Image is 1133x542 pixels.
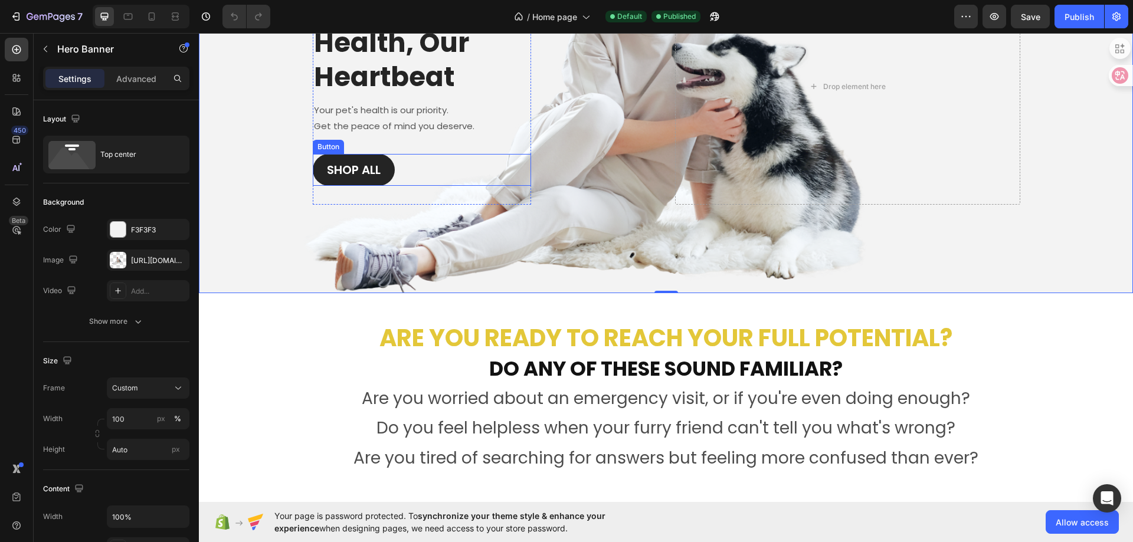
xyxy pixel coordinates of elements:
iframe: Design area [199,33,1133,502]
div: Width [43,511,63,522]
input: Auto [107,506,189,527]
p: Hero Banner [57,42,158,56]
div: % [174,413,181,424]
div: Top center [100,141,172,168]
button: px [171,412,185,426]
span: Published [663,11,696,22]
div: Layout [43,111,83,127]
span: Save [1021,12,1040,22]
span: / [527,11,530,23]
button: 7 [5,5,88,28]
div: Background [43,197,84,208]
p: 7 [77,9,83,24]
p: Do you feel helpless when your furry friend can't tell you what's wrong? [1,380,933,410]
div: [URL][DOMAIN_NAME] [131,255,186,266]
p: Get the peace of mind you deserve. [115,85,331,101]
span: Allow access [1056,516,1109,528]
span: Home page [532,11,577,23]
button: Save [1011,5,1050,28]
p: Shop All [128,128,182,146]
div: Drop element here [624,49,687,58]
label: Frame [43,383,65,393]
span: Custom [112,383,138,393]
button: Allow access [1046,510,1119,534]
div: Open Intercom Messenger [1093,484,1121,513]
span: px [172,445,180,454]
div: px [157,413,165,424]
div: Size [43,353,74,369]
button: Show more [43,311,189,332]
p: Advanced [116,73,156,85]
label: Width [43,413,63,424]
button: % [154,412,168,426]
p: Settings [58,73,91,85]
button: Custom [107,377,189,399]
a: Shop All [114,121,196,153]
div: Undo/Redo [222,5,270,28]
div: Color [43,222,78,238]
div: Button [116,109,143,119]
p: Are you tired of searching for answers but feeling more confused than ever? [1,410,933,440]
div: Beta [9,216,28,225]
p: Are you worried about an emergency visit, or if you're even doing enough? [1,351,933,380]
div: Image [43,252,80,268]
div: F3F3F3 [131,225,186,235]
span: Your page is password protected. To when designing pages, we need access to your store password. [274,510,651,534]
div: Video [43,283,78,299]
div: Add... [131,286,186,297]
label: Height [43,444,65,455]
button: Publish [1055,5,1104,28]
span: synchronize your theme style & enhance your experience [274,511,605,533]
div: Content [43,481,86,497]
input: px% [107,408,189,429]
p: Your pet's health is our priority. [115,69,331,85]
div: Publish [1065,11,1094,23]
div: 450 [11,126,28,135]
div: Show more [89,316,144,327]
input: px [107,439,189,460]
span: Default [617,11,642,22]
